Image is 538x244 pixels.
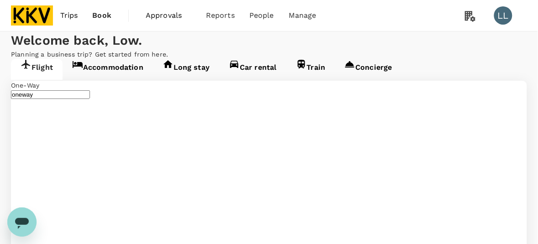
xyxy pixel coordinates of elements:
[289,10,316,21] span: Manage
[335,59,401,80] a: Concierge
[7,208,37,237] iframe: Button to launch messaging window
[11,31,527,50] div: Welcome back , Low .
[11,59,63,80] a: Flight
[249,10,274,21] span: People
[219,59,286,80] a: Car rental
[153,59,219,80] a: Long stay
[286,59,335,80] a: Train
[206,10,235,21] span: Reports
[146,10,191,21] span: Approvals
[11,5,53,26] img: KKV Supply Chain Sdn Bhd
[11,50,527,59] p: Planning a business trip? Get started from here.
[63,59,153,80] a: Accommodation
[11,81,527,90] div: One-Way
[92,10,111,21] span: Book
[60,10,78,21] span: Trips
[494,6,512,25] div: LL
